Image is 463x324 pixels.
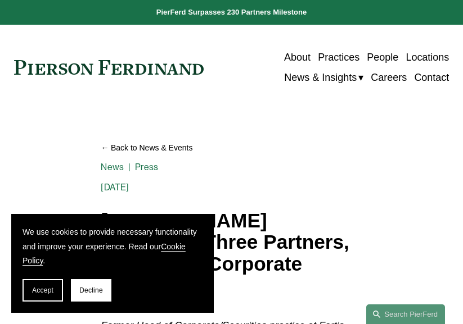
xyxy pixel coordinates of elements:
[71,279,111,302] button: Decline
[406,47,449,67] a: Locations
[367,47,398,67] a: People
[101,139,362,157] a: Back to News & Events
[11,214,214,313] section: Cookie banner
[414,67,449,88] a: Contact
[284,47,311,67] a: About
[135,162,158,172] a: Press
[101,210,362,297] h1: [PERSON_NAME] Welcomes Three Partners, Expanding Corporate Practice
[318,47,359,67] a: Practices
[366,304,445,324] a: Search this site
[23,242,186,265] a: Cookie Policy
[101,182,129,193] span: [DATE]
[32,286,53,294] span: Accept
[101,162,124,172] a: News
[284,69,357,86] span: News & Insights
[23,279,63,302] button: Accept
[284,67,363,88] a: folder dropdown
[23,225,203,268] p: We use cookies to provide necessary functionality and improve your experience. Read our .
[79,286,103,294] span: Decline
[371,67,407,88] a: Careers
